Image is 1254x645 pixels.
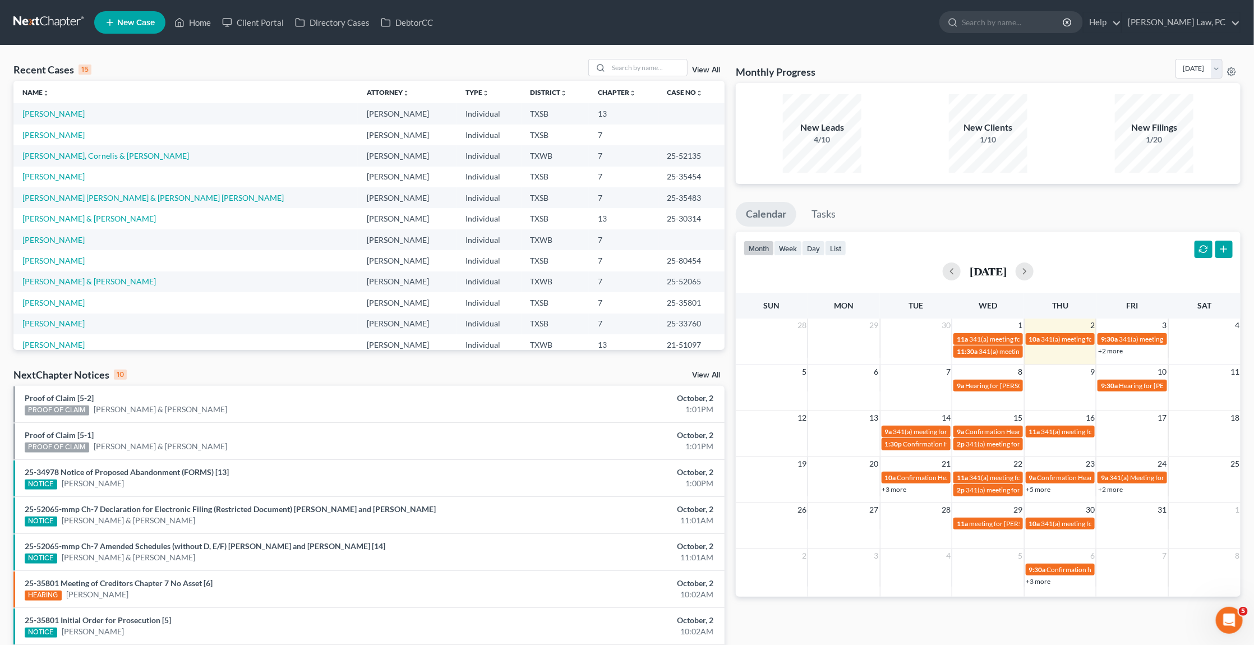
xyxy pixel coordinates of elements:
[1017,319,1024,332] span: 1
[744,241,774,256] button: month
[22,88,49,96] a: Nameunfold_more
[289,12,375,33] a: Directory Cases
[1084,12,1121,33] a: Help
[825,241,846,256] button: list
[658,167,725,187] td: 25-35454
[522,229,589,250] td: TXWB
[957,427,964,436] span: 9a
[882,485,907,494] a: +3 more
[658,145,725,166] td: 25-52135
[658,271,725,292] td: 25-52065
[1101,381,1118,390] span: 9:30a
[940,457,952,471] span: 21
[658,292,725,313] td: 25-35801
[957,519,968,528] span: 11a
[522,250,589,271] td: TXSB
[358,145,457,166] td: [PERSON_NAME]
[589,187,658,208] td: 7
[1029,335,1040,343] span: 10a
[796,457,808,471] span: 19
[885,427,892,436] span: 9a
[949,134,1027,145] div: 1/10
[1085,457,1096,471] span: 23
[801,202,846,227] a: Tasks
[22,256,85,265] a: [PERSON_NAME]
[25,517,57,527] div: NOTICE
[796,411,808,425] span: 12
[1041,335,1209,343] span: 341(a) meeting for [PERSON_NAME] & [PERSON_NAME]
[589,103,658,124] td: 13
[969,519,1116,528] span: meeting for [PERSON_NAME] & [PERSON_NAME]
[1157,411,1168,425] span: 17
[25,554,57,564] div: NOTICE
[25,406,89,416] div: PROOF OF CLAIM
[94,404,227,415] a: [PERSON_NAME] & [PERSON_NAME]
[801,365,808,379] span: 5
[965,381,1112,390] span: Hearing for [PERSON_NAME] & [PERSON_NAME]
[979,301,997,310] span: Wed
[1157,365,1168,379] span: 10
[25,393,94,403] a: Proof of Claim [5-2]
[358,125,457,145] td: [PERSON_NAME]
[25,443,89,453] div: PROOF OF CLAIM
[1229,457,1241,471] span: 25
[22,214,156,223] a: [PERSON_NAME] & [PERSON_NAME]
[796,319,808,332] span: 28
[522,271,589,292] td: TXWB
[658,314,725,334] td: 25-33760
[1229,365,1241,379] span: 11
[358,271,457,292] td: [PERSON_NAME]
[43,90,49,96] i: unfold_more
[945,365,952,379] span: 7
[885,473,896,482] span: 10a
[491,478,713,489] div: 1:00PM
[957,335,968,343] span: 11a
[522,187,589,208] td: TXSB
[589,292,658,313] td: 7
[1115,121,1193,134] div: New Filings
[736,202,796,227] a: Calendar
[969,473,1077,482] span: 341(a) meeting for [PERSON_NAME]
[869,503,880,517] span: 27
[491,393,713,404] div: October, 2
[589,271,658,292] td: 7
[796,503,808,517] span: 26
[692,66,720,74] a: View All
[25,578,213,588] a: 25-35801 Meeting of Creditors Chapter 7 No Asset [6]
[457,271,522,292] td: Individual
[403,90,409,96] i: unfold_more
[885,440,902,448] span: 1:30p
[589,229,658,250] td: 7
[1089,365,1096,379] span: 9
[1127,301,1138,310] span: Fri
[114,370,127,380] div: 10
[1161,549,1168,563] span: 7
[457,314,522,334] td: Individual
[1234,319,1241,332] span: 4
[909,301,923,310] span: Tue
[13,63,91,76] div: Recent Cases
[1017,365,1024,379] span: 8
[1038,473,1166,482] span: Confirmation Hearing for [PERSON_NAME]
[589,167,658,187] td: 7
[522,292,589,313] td: TXSB
[457,103,522,124] td: Individual
[658,208,725,229] td: 25-30314
[873,365,880,379] span: 6
[1047,565,1234,574] span: Confirmation hearing for [PERSON_NAME] & [PERSON_NAME]
[358,314,457,334] td: [PERSON_NAME]
[66,589,128,600] a: [PERSON_NAME]
[491,626,713,637] div: 10:02AM
[22,319,85,328] a: [PERSON_NAME]
[491,541,713,552] div: October, 2
[1161,319,1168,332] span: 3
[1101,335,1118,343] span: 9:30a
[957,347,978,356] span: 11:30a
[522,125,589,145] td: TXSB
[1029,473,1036,482] span: 9a
[491,515,713,526] div: 11:01AM
[482,90,489,96] i: unfold_more
[216,12,289,33] a: Client Portal
[522,208,589,229] td: TXSB
[561,90,568,96] i: unfold_more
